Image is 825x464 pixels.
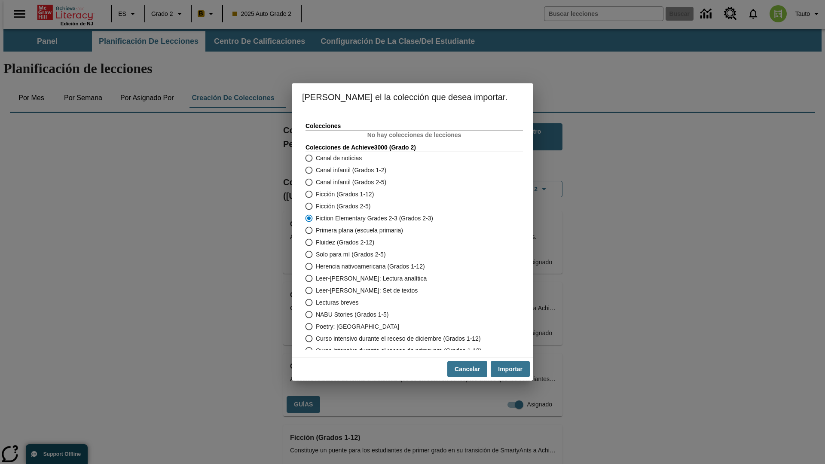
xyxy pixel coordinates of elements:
[316,190,374,199] span: Ficción (Grados 1-12)
[316,178,386,187] span: Canal infantil (Grados 2-5)
[306,122,523,130] h3: Colecciones
[316,346,481,355] span: Curso intensivo durante el receso de primavera (Grados 1-12)
[316,214,433,223] span: Fiction Elementary Grades 2-3 (Grados 2-3)
[316,226,403,235] span: Primera plana (escuela primaria)
[316,334,481,343] span: Curso intensivo durante el receso de diciembre (Grados 1-12)
[316,298,359,307] span: Lecturas breves
[316,310,389,319] span: NABU Stories (Grados 1-5)
[316,238,374,247] span: Fluidez (Grados 2-12)
[316,274,427,283] span: Leer-[PERSON_NAME]: Lectura analítica
[292,83,533,111] h6: [PERSON_NAME] el la colección que desea importar.
[316,250,386,259] span: Solo para mí (Grados 2-5)
[316,154,362,163] span: Canal de noticias
[316,262,425,271] span: Herencia nativoamericana (Grados 1-12)
[316,286,418,295] span: Leer-[PERSON_NAME]: Set de textos
[491,361,530,378] button: Importar
[306,131,523,140] p: No hay colecciones de lecciones
[447,361,487,378] button: Cancelar
[316,202,371,211] span: Ficción (Grados 2-5)
[316,322,399,331] span: Poetry: [GEOGRAPHIC_DATA]
[306,143,523,152] h3: Colecciones de Achieve3000 (Grado 2 )
[316,166,386,175] span: Canal infantil (Grados 1-2)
